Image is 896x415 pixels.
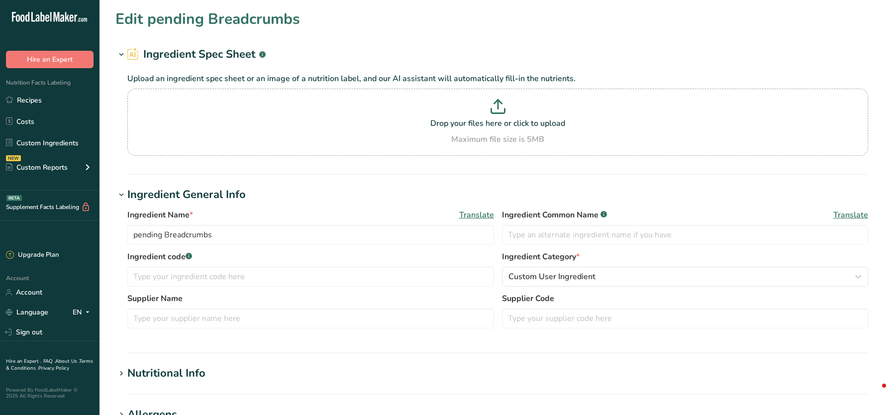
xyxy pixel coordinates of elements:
[862,381,886,405] iframe: Intercom live chat
[115,8,300,30] h1: Edit pending Breadcrumbs
[6,195,22,201] div: BETA
[502,209,607,221] span: Ingredient Common Name
[6,155,21,161] div: NEW
[6,250,59,260] div: Upgrade Plan
[508,271,596,283] span: Custom User Ingredient
[127,46,266,63] h2: Ingredient Spec Sheet
[130,133,866,145] div: Maximum file size is 5MB
[502,293,869,305] label: Supplier Code
[127,225,494,245] input: Type your ingredient name here
[127,309,494,328] input: Type your supplier name here
[73,307,94,318] div: EN
[502,309,869,328] input: Type your supplier code here
[6,358,93,372] a: Terms & Conditions .
[502,225,869,245] input: Type an alternate ingredient name if you have
[6,358,41,365] a: Hire an Expert .
[502,267,869,287] button: Custom User Ingredient
[43,358,55,365] a: FAQ .
[127,73,868,85] p: Upload an ingredient spec sheet or an image of a nutrition label, and our AI assistant will autom...
[6,304,48,321] a: Language
[6,51,94,68] button: Hire an Expert
[127,365,205,382] div: Nutritional Info
[130,117,866,129] p: Drop your files here or click to upload
[38,365,69,372] a: Privacy Policy
[55,358,79,365] a: About Us .
[459,209,494,221] span: Translate
[833,209,868,221] span: Translate
[127,209,193,221] span: Ingredient Name
[127,267,494,287] input: Type your ingredient code here
[6,387,94,399] div: Powered By FoodLabelMaker © 2025 All Rights Reserved
[127,187,246,203] div: Ingredient General Info
[127,293,494,305] label: Supplier Name
[502,251,869,263] label: Ingredient Category
[127,251,494,263] label: Ingredient code
[6,162,68,173] div: Custom Reports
